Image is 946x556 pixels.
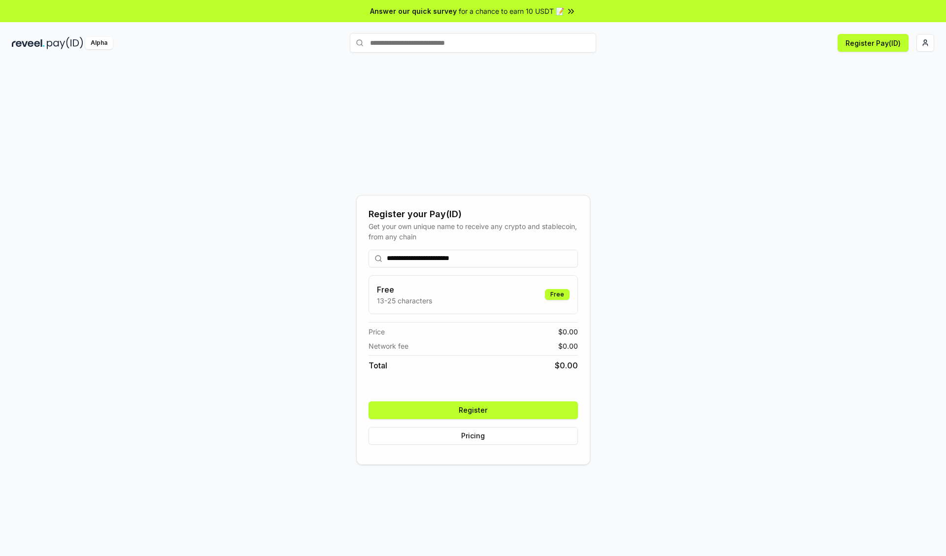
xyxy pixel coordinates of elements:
[369,401,578,419] button: Register
[555,360,578,371] span: $ 0.00
[558,327,578,337] span: $ 0.00
[558,341,578,351] span: $ 0.00
[369,207,578,221] div: Register your Pay(ID)
[12,37,45,49] img: reveel_dark
[369,360,387,371] span: Total
[377,295,432,306] p: 13-25 characters
[545,289,570,300] div: Free
[838,34,909,52] button: Register Pay(ID)
[47,37,83,49] img: pay_id
[369,327,385,337] span: Price
[369,341,408,351] span: Network fee
[85,37,113,49] div: Alpha
[377,284,432,295] h3: Free
[369,221,578,242] div: Get your own unique name to receive any crypto and stablecoin, from any chain
[370,6,457,16] span: Answer our quick survey
[459,6,564,16] span: for a chance to earn 10 USDT 📝
[369,427,578,445] button: Pricing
